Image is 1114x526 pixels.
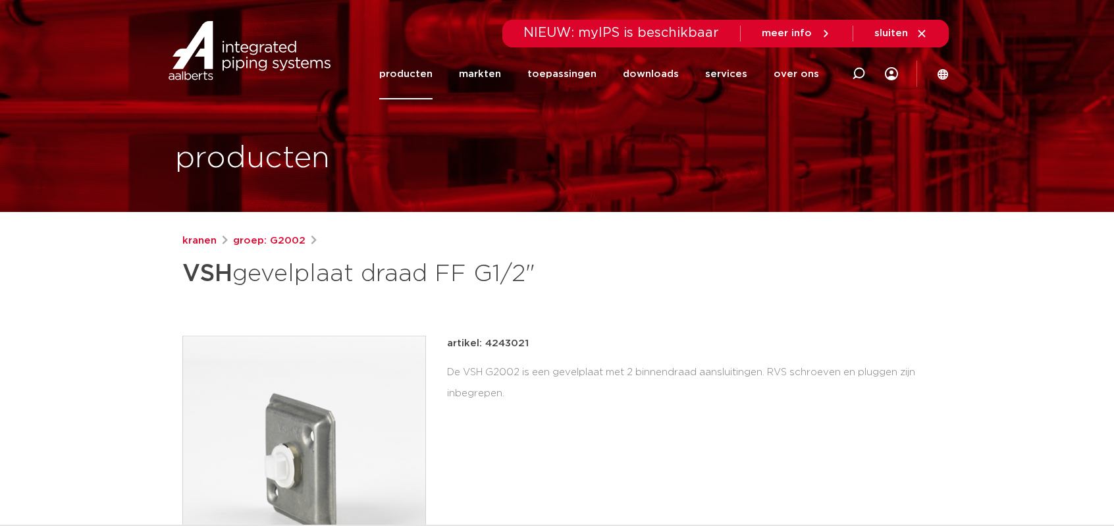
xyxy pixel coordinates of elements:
a: producten [379,49,433,99]
a: services [705,49,747,99]
a: toepassingen [527,49,597,99]
a: over ons [774,49,819,99]
p: artikel: 4243021 [447,336,529,352]
span: meer info [762,28,812,38]
nav: Menu [379,49,819,99]
a: downloads [623,49,679,99]
a: sluiten [874,28,928,39]
a: markten [459,49,501,99]
div: De VSH G2002 is een gevelplaat met 2 binnendraad aansluitingen. RVS schroeven en pluggen zijn inb... [447,362,932,404]
a: kranen [182,233,217,249]
span: sluiten [874,28,908,38]
strong: VSH [182,262,232,286]
span: NIEUW: myIPS is beschikbaar [523,26,719,39]
a: meer info [762,28,832,39]
h1: gevelplaat draad FF G1/2" [182,254,677,294]
h1: producten [175,138,330,180]
a: groep: G2002 [233,233,305,249]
